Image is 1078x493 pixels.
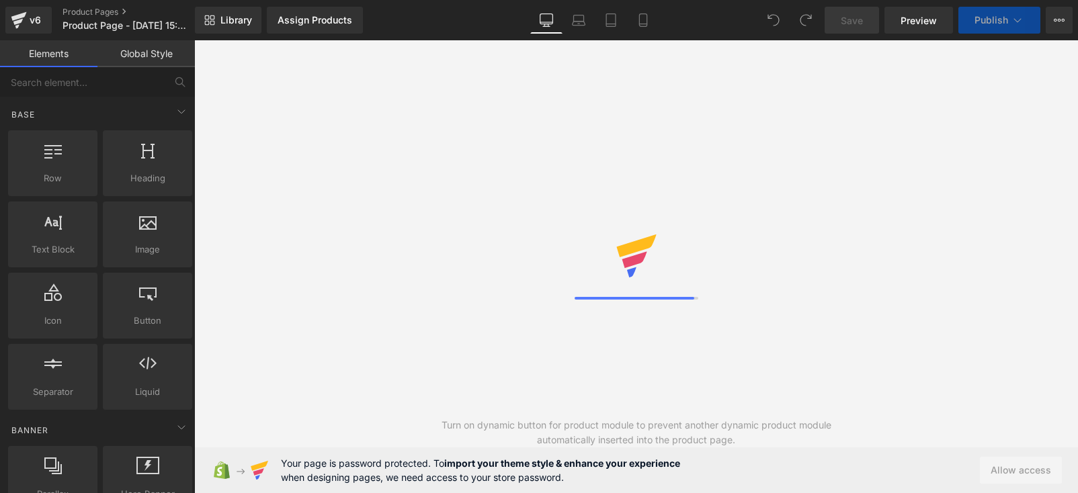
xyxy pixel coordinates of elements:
div: v6 [27,11,44,29]
span: Library [220,14,252,26]
a: Mobile [627,7,659,34]
a: Laptop [563,7,595,34]
span: Image [107,242,188,257]
span: Separator [12,385,93,399]
a: Tablet [595,7,627,34]
div: Assign Products [278,15,352,26]
div: Turn on dynamic button for product module to prevent another dynamic product module automatically... [415,418,858,447]
span: Icon [12,314,93,328]
span: Row [12,171,93,185]
span: Publish [975,15,1008,26]
button: More [1046,7,1073,34]
span: Product Page - [DATE] 15:29:44 [63,20,192,31]
span: Text Block [12,242,93,257]
button: Publish [958,7,1040,34]
span: Your page is password protected. To when designing pages, we need access to your store password. [281,456,680,484]
span: Heading [107,171,188,185]
span: Save [841,13,863,28]
strong: import your theme style & enhance your experience [444,457,680,469]
button: Allow access [980,457,1062,484]
span: Banner [10,424,50,437]
button: Undo [760,7,787,34]
span: Base [10,108,36,121]
a: Desktop [530,7,563,34]
span: Button [107,314,188,328]
a: New Library [195,7,261,34]
span: Preview [901,13,937,28]
a: Preview [884,7,953,34]
button: Redo [792,7,819,34]
a: v6 [5,7,52,34]
a: Global Style [97,40,195,67]
span: Liquid [107,385,188,399]
a: Product Pages [63,7,217,17]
